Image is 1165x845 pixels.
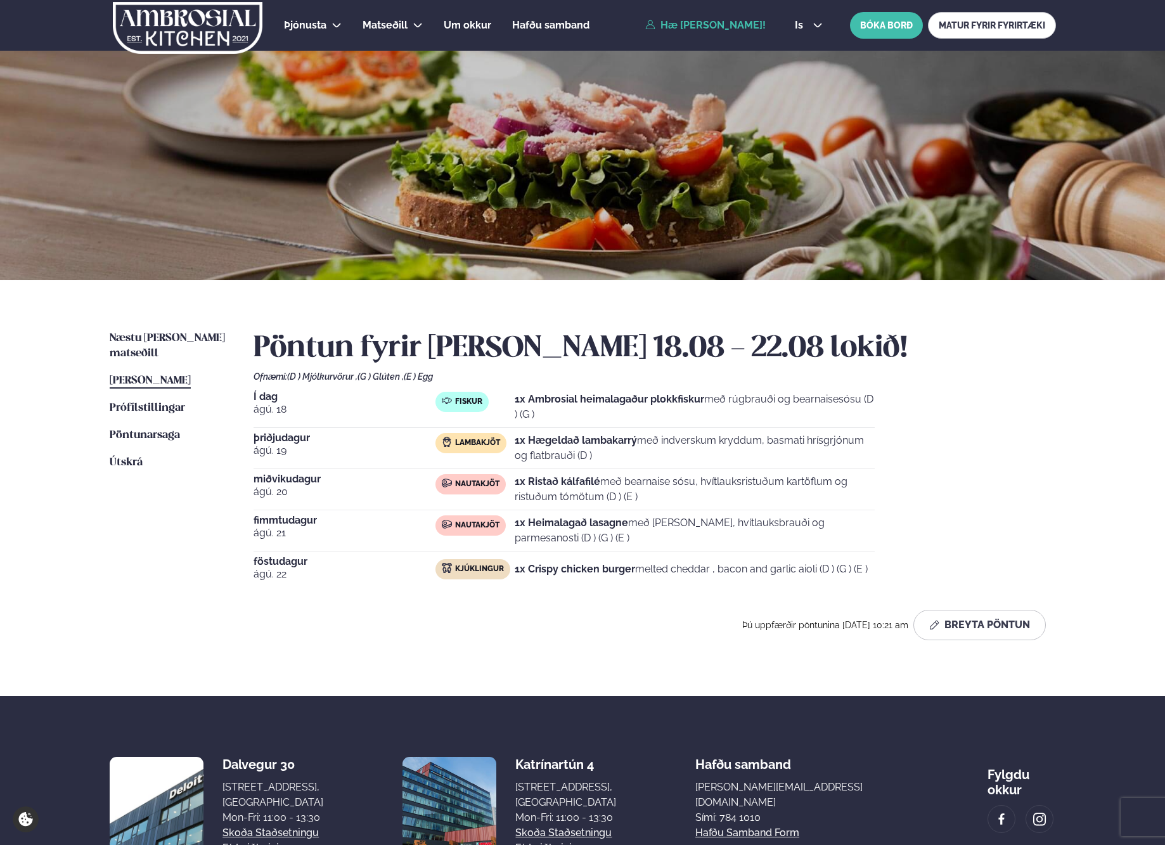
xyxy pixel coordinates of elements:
div: [STREET_ADDRESS], [GEOGRAPHIC_DATA] [222,780,323,810]
img: fish.svg [442,396,452,406]
button: is [785,20,832,30]
span: (E ) Egg [404,371,433,382]
span: Hafðu samband [695,747,791,772]
strong: 1x Crispy chicken burger [515,563,635,575]
span: föstudagur [254,557,435,567]
span: miðvikudagur [254,474,435,484]
a: Um okkur [444,18,491,33]
span: Fiskur [455,397,482,407]
a: Hafðu samband [512,18,589,33]
div: Mon-Fri: 11:00 - 13:30 [515,810,616,825]
a: Þjónusta [284,18,326,33]
a: Matseðill [363,18,408,33]
span: þriðjudagur [254,433,435,443]
span: Næstu [PERSON_NAME] matseðill [110,333,225,359]
a: Næstu [PERSON_NAME] matseðill [110,331,228,361]
span: Pöntunarsaga [110,430,180,441]
p: með rúgbrauði og bearnaisesósu (D ) (G ) [515,392,875,422]
img: logo [112,2,264,54]
strong: 1x Ambrosial heimalagaður plokkfiskur [515,393,704,405]
p: með [PERSON_NAME], hvítlauksbrauði og parmesanosti (D ) (G ) (E ) [515,515,875,546]
a: Hæ [PERSON_NAME]! [645,20,766,31]
a: image alt [1026,806,1053,832]
span: Nautakjöt [455,479,499,489]
div: [STREET_ADDRESS], [GEOGRAPHIC_DATA] [515,780,616,810]
span: Matseðill [363,19,408,31]
a: MATUR FYRIR FYRIRTÆKI [928,12,1056,39]
span: ágú. 21 [254,526,435,541]
span: ágú. 22 [254,567,435,582]
span: Hafðu samband [512,19,589,31]
a: [PERSON_NAME] [110,373,191,389]
strong: 1x Hægeldað lambakarrý [515,434,637,446]
span: ágú. 20 [254,484,435,500]
div: Fylgdu okkur [988,757,1056,797]
div: Dalvegur 30 [222,757,323,772]
a: [PERSON_NAME][EMAIL_ADDRESS][DOMAIN_NAME] [695,780,908,810]
a: Hafðu samband form [695,825,799,841]
a: Skoða staðsetningu [222,825,319,841]
span: ágú. 18 [254,402,435,417]
img: Lamb.svg [442,437,452,447]
button: Breyta Pöntun [913,610,1046,640]
a: Prófílstillingar [110,401,185,416]
span: (D ) Mjólkurvörur , [287,371,357,382]
img: beef.svg [442,519,452,529]
div: Mon-Fri: 11:00 - 13:30 [222,810,323,825]
button: BÓKA BORÐ [850,12,923,39]
a: Útskrá [110,455,143,470]
span: [PERSON_NAME] [110,375,191,386]
span: Þjónusta [284,19,326,31]
img: beef.svg [442,478,452,488]
p: Sími: 784 1010 [695,810,908,825]
span: is [795,20,807,30]
h2: Pöntun fyrir [PERSON_NAME] 18.08 - 22.08 lokið! [254,331,1056,366]
img: image alt [994,812,1008,827]
div: Ofnæmi: [254,371,1056,382]
span: fimmtudagur [254,515,435,526]
span: Um okkur [444,19,491,31]
p: melted cheddar , bacon and garlic aioli (D ) (G ) (E ) [515,562,868,577]
strong: 1x Heimalagað lasagne [515,517,628,529]
div: Katrínartún 4 [515,757,616,772]
span: Nautakjöt [455,520,499,531]
span: Prófílstillingar [110,403,185,413]
a: Cookie settings [13,806,39,832]
span: Þú uppfærðir pöntunina [DATE] 10:21 am [742,620,908,630]
a: Pöntunarsaga [110,428,180,443]
p: með bearnaise sósu, hvítlauksristuðum kartöflum og ristuðum tómötum (D ) (E ) [515,474,875,505]
span: Útskrá [110,457,143,468]
strong: 1x Ristað kálfafilé [515,475,600,487]
span: ágú. 19 [254,443,435,458]
span: (G ) Glúten , [357,371,404,382]
span: Lambakjöt [455,438,500,448]
a: image alt [988,806,1015,832]
img: image alt [1033,812,1046,827]
span: Í dag [254,392,435,402]
img: chicken.svg [442,563,452,573]
span: Kjúklingur [455,564,504,574]
a: Skoða staðsetningu [515,825,612,841]
p: með indverskum kryddum, basmati hrísgrjónum og flatbrauði (D ) [515,433,875,463]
